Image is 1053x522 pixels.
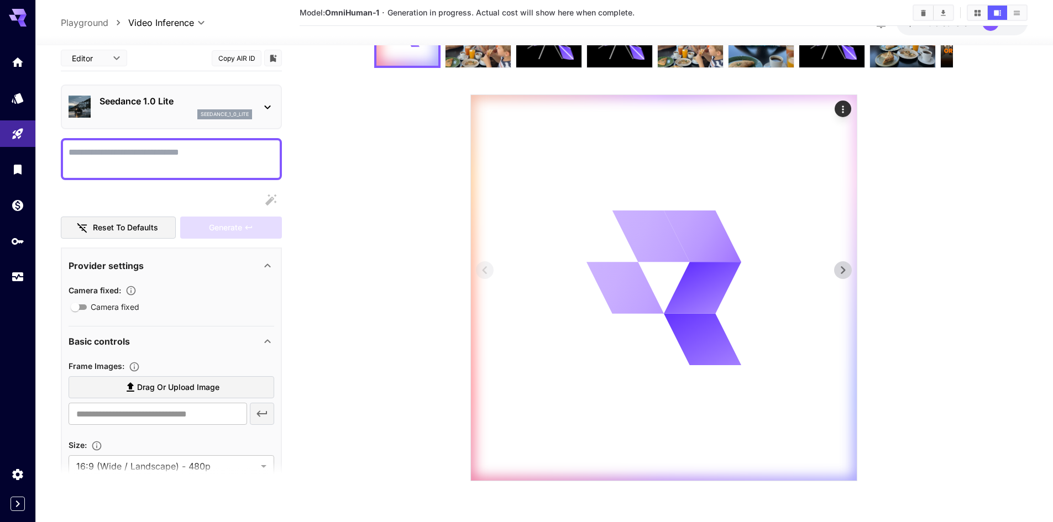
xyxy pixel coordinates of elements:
div: Clear AllDownload All [913,4,954,21]
label: Drag or upload image [69,376,274,398]
div: Provider settings [69,252,274,278]
button: Upload frame images. [124,361,144,372]
button: Download All [934,6,953,20]
div: Actions [835,101,851,117]
div: Playground [11,127,24,141]
span: Generation in progress. Actual cost will show here when complete. [387,8,635,17]
button: Expand sidebar [11,497,25,511]
div: Library [11,162,24,176]
div: API Keys [11,234,24,248]
button: Clear All [914,6,933,20]
div: Basic controls [69,328,274,355]
div: Models [11,91,24,105]
button: Adjust the dimensions of the generated image by specifying its width and height in pixels, or sel... [87,440,107,451]
div: Seedance 1.0 Liteseedance_1_0_lite [69,90,274,124]
button: Show media in list view [1007,6,1026,20]
p: Seedance 1.0 Lite [99,94,252,108]
button: Show media in video view [988,6,1007,20]
button: Show media in grid view [968,6,987,20]
a: Playground [61,16,108,29]
span: 16:9 (Wide / Landscape) - 480p [76,460,256,473]
div: Usage [11,270,24,284]
span: Model: [300,8,379,17]
b: OmniHuman‑1 [325,8,379,17]
span: Video Inference [128,16,194,29]
span: Frame Images : [69,361,124,371]
span: $12.78 [908,18,935,28]
div: Show media in grid viewShow media in video viewShow media in list view [967,4,1028,21]
p: Provider settings [69,259,144,272]
button: Add to library [268,51,278,65]
span: Drag or upload image [137,380,219,394]
nav: breadcrumb [61,16,128,29]
span: Size : [69,440,87,450]
button: Copy AIR ID [212,50,261,66]
p: · [382,6,385,19]
span: Editor [72,52,106,64]
p: seedance_1_0_lite [201,110,249,118]
span: credits left [935,18,973,28]
span: Camera fixed : [69,285,121,294]
span: Camera fixed [91,301,139,313]
button: Reset to defaults [61,216,176,239]
div: Settings [11,467,24,481]
p: Basic controls [69,335,130,348]
div: Home [11,55,24,69]
div: Wallet [11,198,24,212]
